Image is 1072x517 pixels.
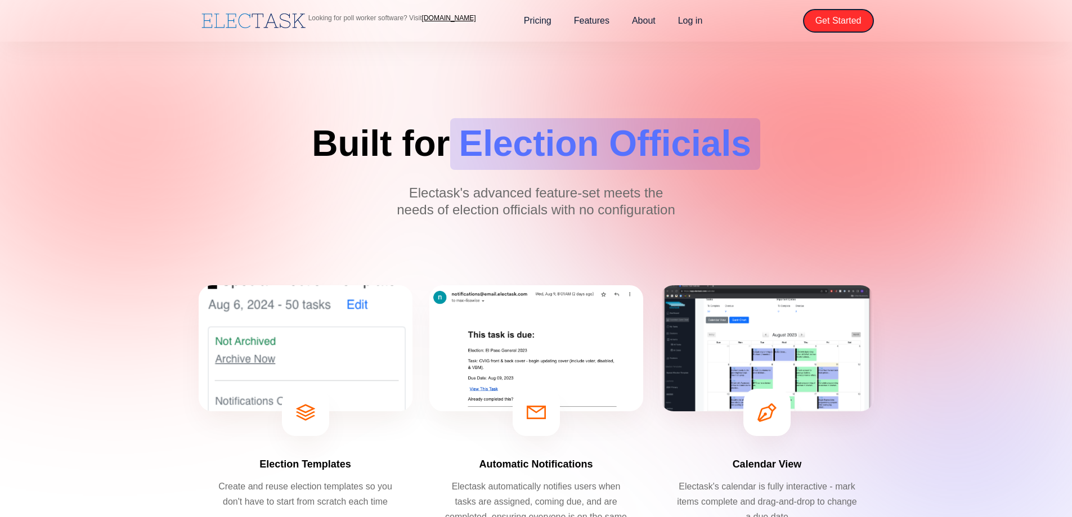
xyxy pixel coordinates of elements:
h4: Calendar View [732,457,801,471]
a: home [199,11,308,31]
a: Log in [667,9,714,33]
p: Create and reuse election templates so you don't have to start from scratch each time [213,479,398,509]
h4: Automatic Notifications [479,457,593,471]
p: Electask's advanced feature-set meets the needs of election officials with no configuration [396,185,677,218]
span: Election Officials [450,118,760,170]
p: Looking for poll worker software? Visit [308,15,476,21]
a: Features [563,9,621,33]
h4: Election Templates [259,457,351,471]
h1: Built for [312,118,760,170]
a: Pricing [513,9,563,33]
a: [DOMAIN_NAME] [422,14,476,22]
a: Get Started [803,9,874,33]
a: About [621,9,667,33]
